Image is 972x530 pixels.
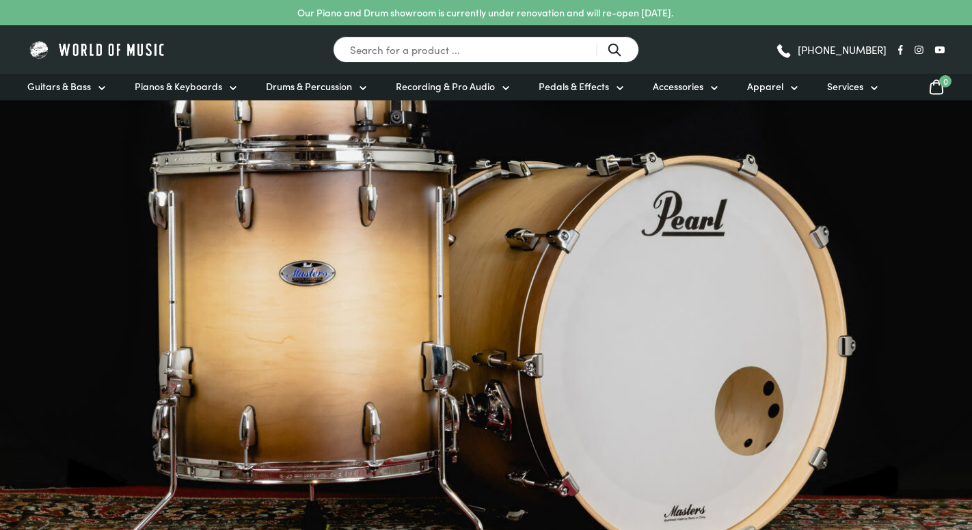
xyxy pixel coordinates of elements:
a: [PHONE_NUMBER] [775,40,887,60]
span: [PHONE_NUMBER] [798,44,887,55]
span: Apparel [747,79,783,94]
span: Accessories [653,79,703,94]
span: Pianos & Keyboards [135,79,222,94]
input: Search for a product ... [333,36,639,63]
span: Pedals & Effects [539,79,609,94]
img: World of Music [27,39,167,60]
span: Recording & Pro Audio [396,79,495,94]
span: Drums & Percussion [266,79,352,94]
p: Our Piano and Drum showroom is currently under renovation and will re-open [DATE]. [297,5,673,20]
span: Guitars & Bass [27,79,91,94]
span: Services [827,79,863,94]
span: 0 [939,75,951,87]
iframe: Chat with our support team [774,380,972,530]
